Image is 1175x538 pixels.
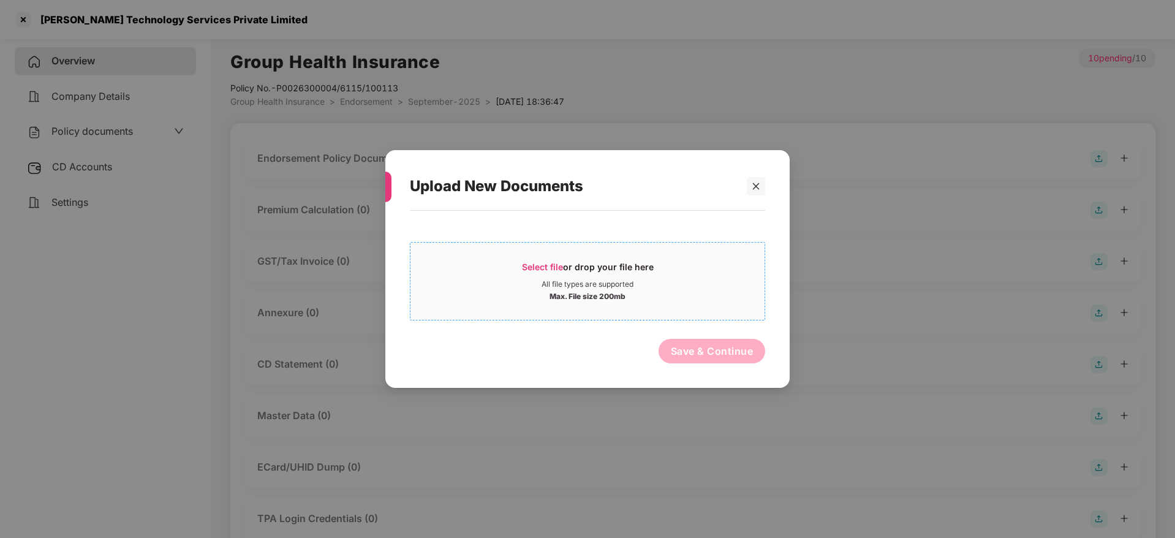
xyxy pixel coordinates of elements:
button: Save & Continue [659,339,766,363]
div: or drop your file here [522,261,654,279]
span: Select fileor drop your file hereAll file types are supportedMax. File size 200mb [410,252,765,311]
span: close [752,182,760,191]
div: Max. File size 200mb [550,289,625,301]
div: Upload New Documents [410,162,736,210]
span: Select file [522,262,563,272]
div: All file types are supported [542,279,633,289]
